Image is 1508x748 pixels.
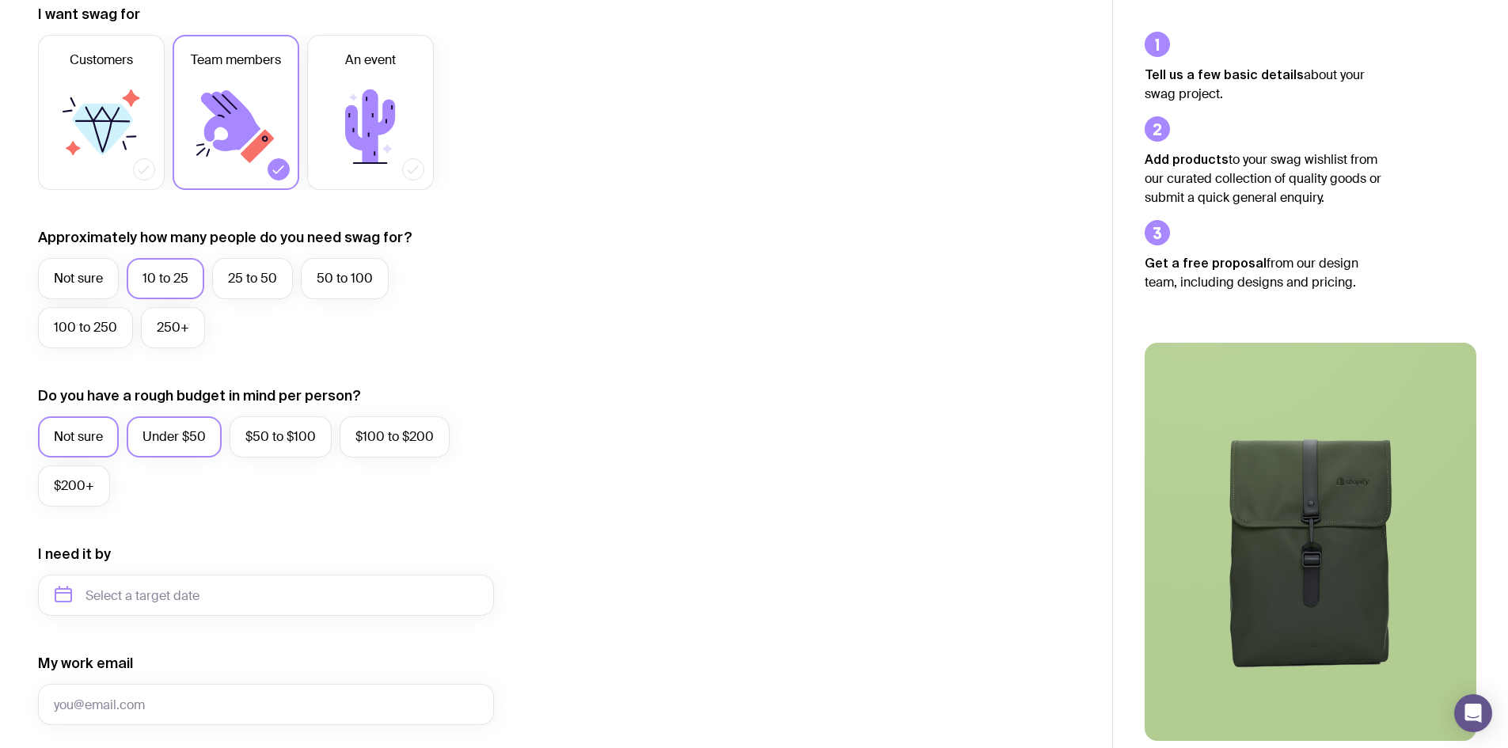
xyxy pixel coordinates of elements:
label: Under $50 [127,416,222,458]
span: An event [345,51,396,70]
div: Open Intercom Messenger [1454,694,1492,732]
label: 250+ [141,307,205,348]
input: you@email.com [38,684,494,725]
strong: Add products [1145,152,1229,166]
span: Customers [70,51,133,70]
label: 10 to 25 [127,258,204,299]
label: Do you have a rough budget in mind per person? [38,386,361,405]
label: $200+ [38,465,110,507]
span: Team members [191,51,281,70]
p: about your swag project. [1145,65,1382,104]
label: I want swag for [38,5,140,24]
input: Select a target date [38,575,494,616]
label: I need it by [38,545,111,564]
label: $100 to $200 [340,416,450,458]
strong: Get a free proposal [1145,256,1267,270]
label: My work email [38,654,133,673]
label: 25 to 50 [212,258,293,299]
label: Approximately how many people do you need swag for? [38,228,412,247]
p: to your swag wishlist from our curated collection of quality goods or submit a quick general enqu... [1145,150,1382,207]
label: Not sure [38,416,119,458]
label: 100 to 250 [38,307,133,348]
label: 50 to 100 [301,258,389,299]
p: from our design team, including designs and pricing. [1145,253,1382,292]
strong: Tell us a few basic details [1145,67,1304,82]
label: Not sure [38,258,119,299]
label: $50 to $100 [230,416,332,458]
